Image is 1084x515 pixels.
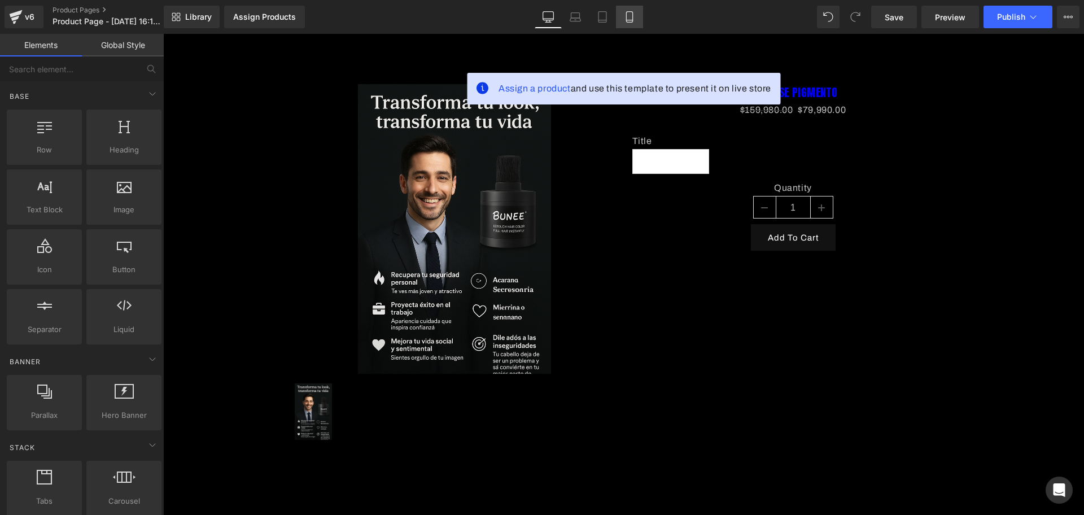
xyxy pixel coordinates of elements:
span: Liquid [90,324,158,335]
span: Heading [90,144,158,156]
span: Text Block [10,204,78,216]
a: REMENSE PIGMENTO [585,52,675,66]
div: Assign Products [233,12,296,21]
button: Undo [817,6,840,28]
div: v6 [23,10,37,24]
img: REMENSE PIGMENTO [132,350,169,406]
a: Mobile [616,6,643,28]
span: Base [8,91,30,102]
a: New Library [164,6,220,28]
span: $159,980.00 [577,71,630,81]
span: Stack [8,442,36,453]
span: Tabs [10,495,78,507]
a: Desktop [535,6,562,28]
span: and use this template to present it on live store [335,48,608,62]
div: Open Intercom Messenger [1046,477,1073,504]
span: Icon [10,264,78,276]
label: Title [469,102,791,115]
button: Redo [844,6,867,28]
span: Banner [8,356,42,367]
span: Separator [10,324,78,335]
span: Assign a product [335,50,408,59]
img: REMENSE PIGMENTO [195,50,388,340]
button: More [1057,6,1079,28]
span: Hero Banner [90,409,158,421]
span: Product Page - [DATE] 16:13:05 [53,17,161,26]
a: Tablet [589,6,616,28]
span: Save [885,11,903,23]
span: Image [90,204,158,216]
span: Parallax [10,409,78,421]
span: Publish [997,12,1025,21]
label: Quantity [469,149,791,162]
span: Default Title [481,116,535,139]
a: Preview [921,6,979,28]
a: REMENSE PIGMENTO [132,350,173,409]
span: Preview [935,11,965,23]
span: Button [90,264,158,276]
span: $79,990.00 [635,68,683,85]
button: Publish [984,6,1052,28]
a: Laptop [562,6,589,28]
span: Carousel [90,495,158,507]
a: v6 [5,6,43,28]
span: Library [185,12,212,22]
a: Product Pages [53,6,182,15]
a: Global Style [82,34,164,56]
button: Add To Cart [588,190,672,217]
span: Row [10,144,78,156]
